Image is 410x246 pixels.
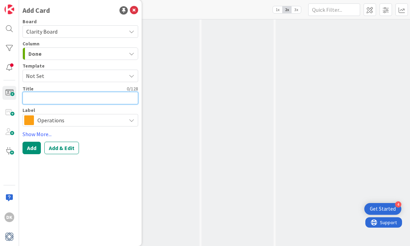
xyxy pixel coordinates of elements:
div: 4 [395,201,401,208]
img: Visit kanbanzone.com [5,5,14,14]
button: Add [23,142,41,154]
button: Done [23,47,138,60]
span: Operations [37,115,123,125]
span: Board [23,19,37,24]
div: Add Card [23,5,50,16]
span: Label [23,108,35,113]
div: 0 / 128 [36,86,138,92]
img: avatar [5,232,14,241]
a: Show More... [23,130,138,138]
span: Column [23,41,39,46]
div: Get Started [370,205,396,212]
label: Title [23,86,34,92]
div: DK [5,212,14,222]
span: 3x [292,6,301,13]
span: 1x [273,6,282,13]
div: Open Get Started checklist, remaining modules: 4 [364,203,401,215]
button: Add & Edit [44,142,79,154]
span: Support [15,1,32,9]
span: Not Set [26,71,121,80]
span: 2x [282,6,292,13]
span: Done [28,49,42,58]
input: Quick Filter... [308,3,360,16]
span: Clarity Board [26,28,57,35]
span: Template [23,63,45,68]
